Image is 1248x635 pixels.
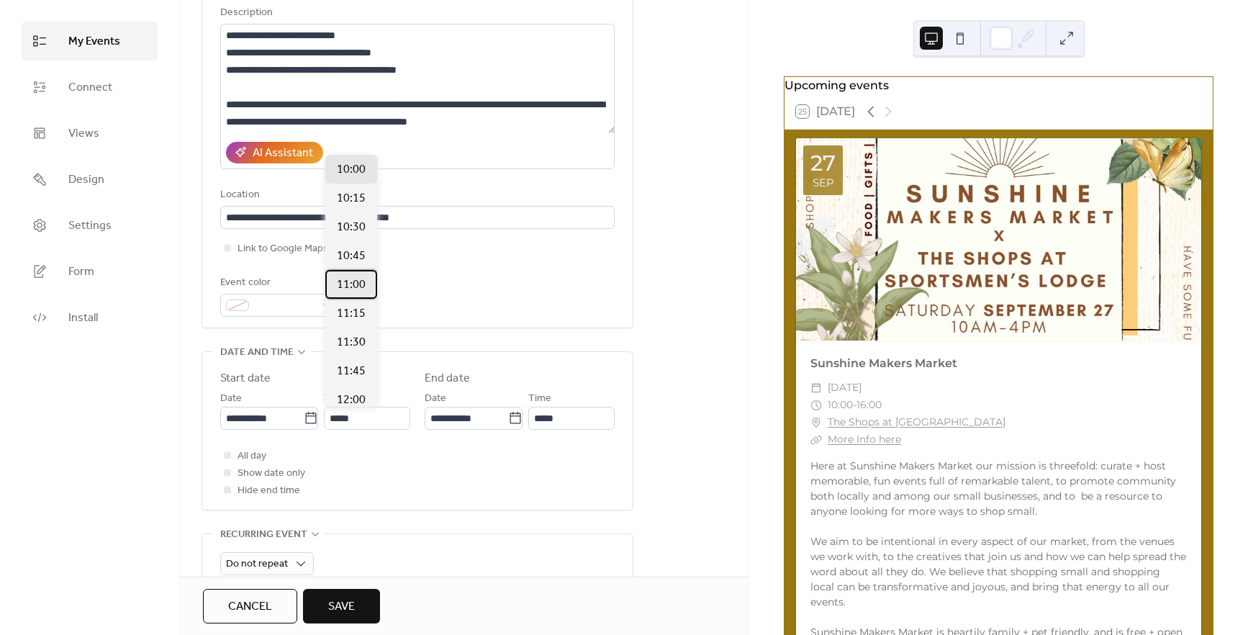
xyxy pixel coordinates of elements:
a: Design [22,160,158,199]
a: Form [22,252,158,291]
a: Install [22,298,158,337]
div: ​ [810,379,822,397]
span: 10:15 [337,190,366,207]
span: [DATE] [828,379,862,397]
span: 12:00 [337,392,366,409]
span: Date [220,390,242,407]
span: Form [68,264,94,281]
a: Sunshine Makers Market [810,356,957,370]
span: 11:30 [337,334,366,351]
span: 11:15 [337,305,366,323]
div: ​ [810,397,822,414]
span: 10:00 [828,397,853,414]
span: My Events [68,33,120,50]
span: Connect [68,79,112,96]
span: Date [425,390,446,407]
span: Show date only [238,465,305,482]
a: Settings [22,206,158,245]
button: Cancel [203,589,297,623]
span: Date and time [220,344,294,361]
span: 10:00 [337,161,366,179]
a: The Shops at [GEOGRAPHIC_DATA] [828,414,1005,431]
div: Sep [813,177,834,188]
span: Views [68,125,99,143]
span: 16:00 [856,397,882,414]
div: End date [425,370,470,387]
span: Recurring event [220,526,307,544]
span: - [853,397,856,414]
div: Start date [220,370,271,387]
a: Connect [22,68,158,107]
a: More Info here [828,433,901,446]
div: 27 [810,153,836,174]
span: Time [324,390,347,407]
div: ​ [810,414,822,431]
span: Settings [68,217,112,235]
div: Event color [220,274,335,292]
button: AI Assistant [226,142,323,163]
span: 11:45 [337,363,366,380]
div: Location [220,186,612,204]
div: Description [220,4,612,22]
div: ​ [810,431,822,449]
span: 11:00 [337,276,366,294]
span: Install [68,310,98,327]
div: AI Assistant [253,145,313,162]
a: Views [22,114,158,153]
span: Hide end time [238,482,300,500]
button: Save [303,589,380,623]
div: Upcoming events [784,77,1213,94]
span: 10:45 [337,248,366,265]
span: Save [328,598,355,616]
span: 10:30 [337,219,366,236]
span: All day [238,448,266,465]
span: Time [528,390,551,407]
span: Cancel [228,598,272,616]
span: Do not repeat [226,554,288,574]
span: Design [68,171,104,189]
span: Link to Google Maps [238,240,328,258]
a: My Events [22,22,158,60]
